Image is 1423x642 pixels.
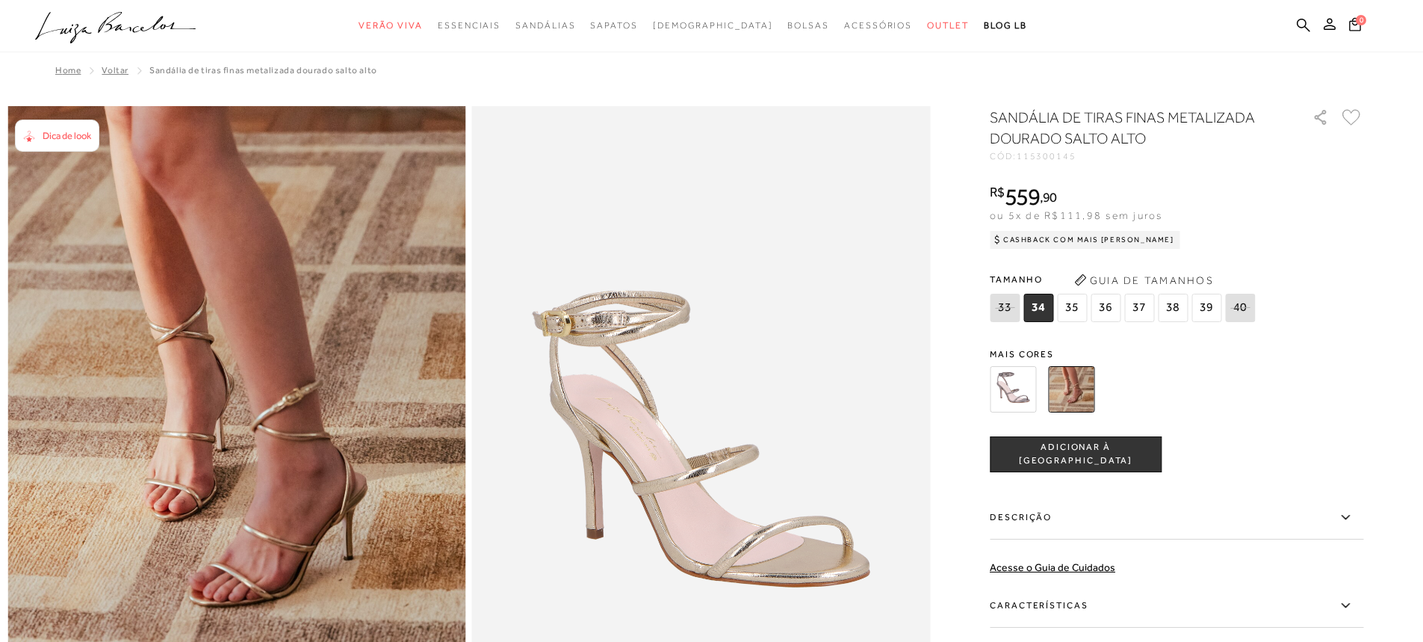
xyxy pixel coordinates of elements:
[1158,294,1188,322] span: 38
[787,12,829,40] a: noSubCategoriesText
[1005,183,1040,210] span: 559
[1057,294,1087,322] span: 35
[927,12,969,40] a: noSubCategoriesText
[515,12,575,40] a: noSubCategoriesText
[515,20,575,31] span: Sandálias
[102,65,128,75] a: Voltar
[1345,16,1365,37] button: 0
[990,584,1363,628] label: Características
[1069,268,1218,292] button: Guia de Tamanhos
[844,20,912,31] span: Acessórios
[1191,294,1221,322] span: 39
[1040,191,1057,204] i: ,
[990,496,1363,540] label: Descrição
[990,350,1363,359] span: Mais cores
[590,20,637,31] span: Sapatos
[990,294,1020,322] span: 33
[359,20,423,31] span: Verão Viva
[1017,151,1076,161] span: 115300145
[844,12,912,40] a: noSubCategoriesText
[787,20,829,31] span: Bolsas
[990,152,1289,161] div: CÓD:
[1048,366,1094,413] img: SANDÁLIA DE TIRAS FINAS METALIZADA DOURADO SALTO ALTO
[590,12,637,40] a: noSubCategoriesText
[653,20,773,31] span: [DEMOGRAPHIC_DATA]
[653,12,773,40] a: noSubCategoriesText
[990,231,1180,249] div: Cashback com Mais [PERSON_NAME]
[984,20,1027,31] span: BLOG LB
[43,130,91,141] span: Dica de look
[149,65,377,75] span: SANDÁLIA DE TIRAS FINAS METALIZADA DOURADO SALTO ALTO
[1124,294,1154,322] span: 37
[984,12,1027,40] a: BLOG LB
[990,209,1162,221] span: ou 5x de R$111,98 sem juros
[990,185,1005,199] i: R$
[990,268,1259,291] span: Tamanho
[990,107,1270,149] h1: SANDÁLIA DE TIRAS FINAS METALIZADA DOURADO SALTO ALTO
[1225,294,1255,322] span: 40
[927,20,969,31] span: Outlet
[1043,189,1057,205] span: 90
[1356,15,1366,25] span: 0
[990,561,1115,573] a: Acesse o Guia de Cuidados
[1023,294,1053,322] span: 34
[438,20,500,31] span: Essenciais
[55,65,81,75] a: Home
[990,436,1162,472] button: ADICIONAR À [GEOGRAPHIC_DATA]
[438,12,500,40] a: noSubCategoriesText
[359,12,423,40] a: noSubCategoriesText
[990,366,1036,413] img: SANDÁLIA DE TIRAS FINAS METALIZADA CHUMBO SALTO ALTO
[990,441,1161,467] span: ADICIONAR À [GEOGRAPHIC_DATA]
[1091,294,1120,322] span: 36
